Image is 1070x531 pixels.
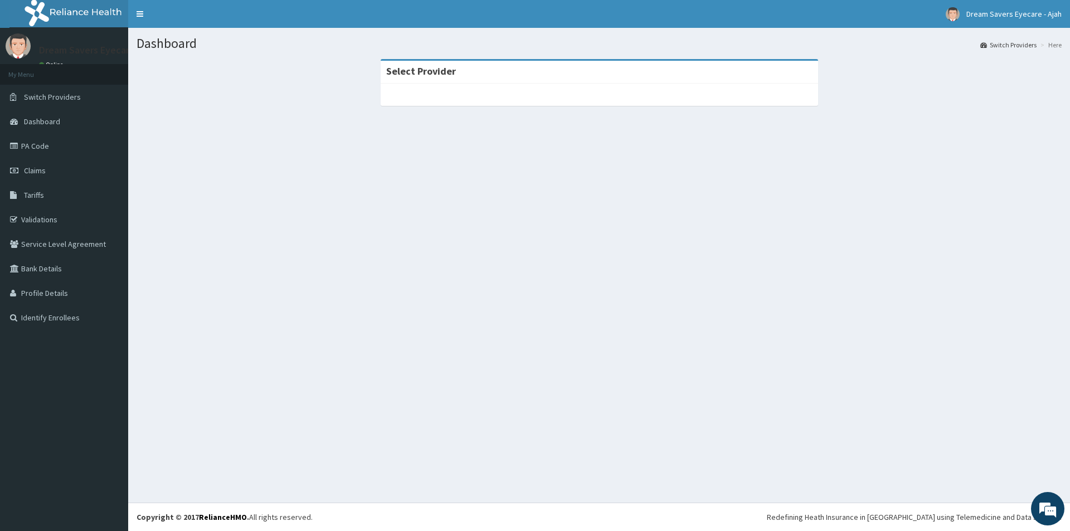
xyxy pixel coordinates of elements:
[767,511,1062,523] div: Redefining Heath Insurance in [GEOGRAPHIC_DATA] using Telemedicine and Data Science!
[24,116,60,126] span: Dashboard
[980,40,1037,50] a: Switch Providers
[6,33,31,59] img: User Image
[128,503,1070,531] footer: All rights reserved.
[946,7,960,21] img: User Image
[24,165,46,176] span: Claims
[137,36,1062,51] h1: Dashboard
[137,512,249,522] strong: Copyright © 2017 .
[386,65,456,77] strong: Select Provider
[24,190,44,200] span: Tariffs
[1038,40,1062,50] li: Here
[39,61,66,69] a: Online
[39,45,161,55] p: Dream Savers Eyecare - Ajah
[199,512,247,522] a: RelianceHMO
[966,9,1062,19] span: Dream Savers Eyecare - Ajah
[24,92,81,102] span: Switch Providers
